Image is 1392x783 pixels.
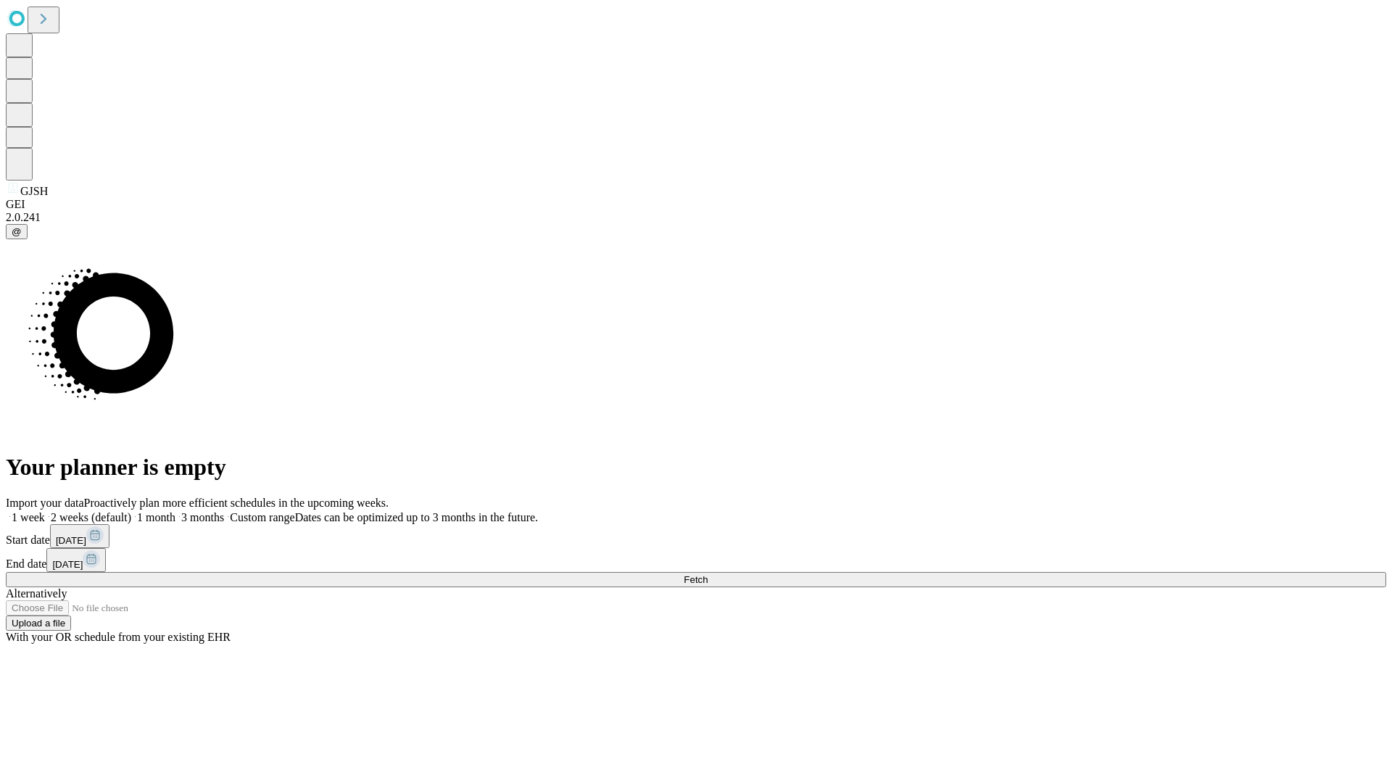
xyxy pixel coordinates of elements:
div: GEI [6,198,1386,211]
button: @ [6,224,28,239]
span: Custom range [230,511,294,523]
span: Import your data [6,497,84,509]
span: 2 weeks (default) [51,511,131,523]
span: 1 month [137,511,175,523]
span: [DATE] [52,559,83,570]
button: Fetch [6,572,1386,587]
span: Dates can be optimized up to 3 months in the future. [295,511,538,523]
div: End date [6,548,1386,572]
span: GJSH [20,185,48,197]
span: @ [12,226,22,237]
span: 1 week [12,511,45,523]
span: Fetch [684,574,708,585]
button: [DATE] [50,524,109,548]
span: 3 months [181,511,224,523]
span: Alternatively [6,587,67,600]
span: With your OR schedule from your existing EHR [6,631,231,643]
button: Upload a file [6,616,71,631]
span: Proactively plan more efficient schedules in the upcoming weeks. [84,497,389,509]
div: Start date [6,524,1386,548]
div: 2.0.241 [6,211,1386,224]
span: [DATE] [56,535,86,546]
h1: Your planner is empty [6,454,1386,481]
button: [DATE] [46,548,106,572]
